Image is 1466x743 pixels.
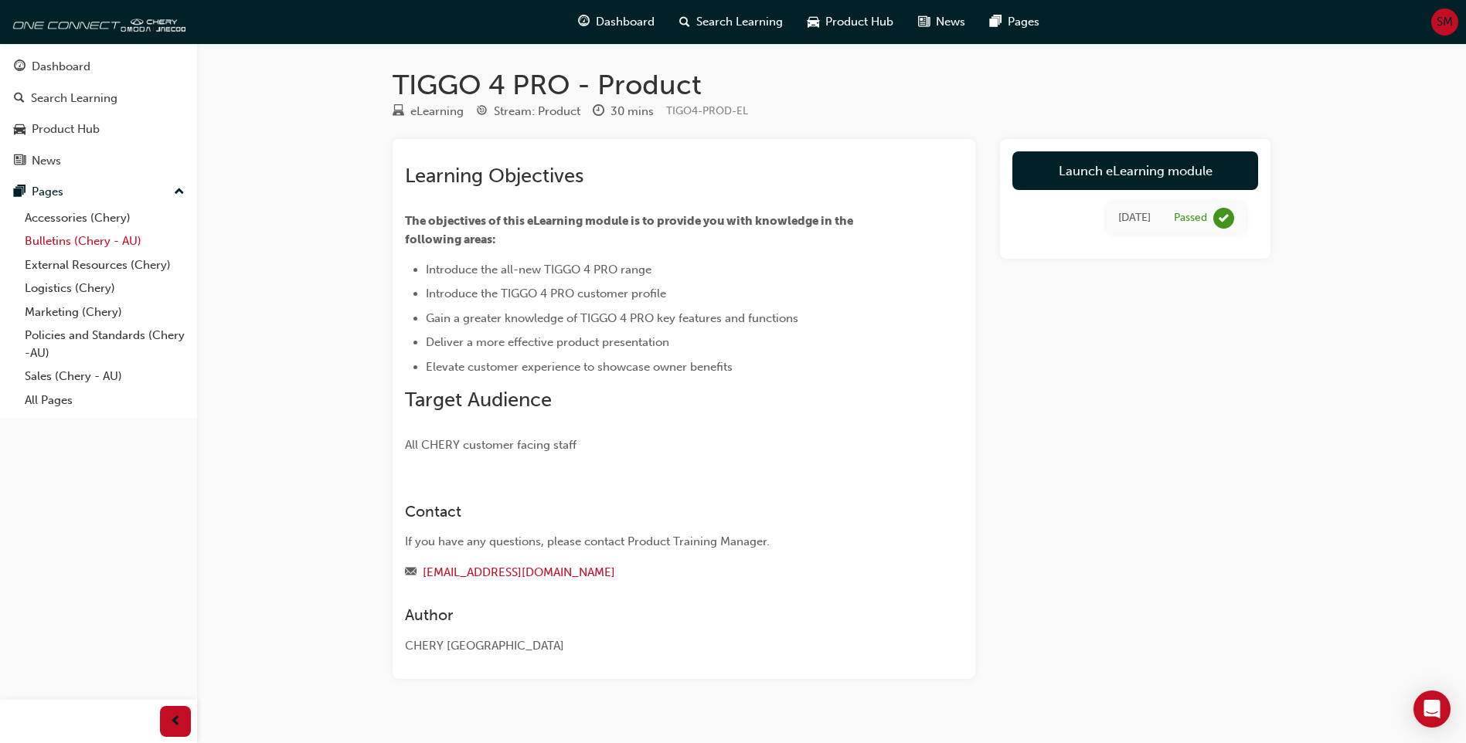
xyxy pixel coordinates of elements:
span: Pages [1008,13,1039,31]
img: oneconnect [8,6,185,37]
button: DashboardSearch LearningProduct HubNews [6,49,191,178]
span: search-icon [679,12,690,32]
span: All CHERY customer facing staff [405,438,577,452]
span: search-icon [14,92,25,106]
span: News [936,13,965,31]
div: Product Hub [32,120,100,138]
a: Marketing (Chery) [19,300,191,324]
a: Search Learning [6,84,191,113]
div: Stream [476,102,580,121]
button: Pages [6,178,191,206]
a: car-iconProduct Hub [795,6,906,38]
a: Sales (Chery - AU) [19,365,191,388]
div: Search Learning [31,90,117,107]
button: SM [1431,8,1458,36]
span: Target Audience [405,388,552,412]
h3: Contact [405,503,907,521]
a: News [6,147,191,175]
a: All Pages [19,388,191,412]
a: Dashboard [6,53,191,81]
div: CHERY [GEOGRAPHIC_DATA] [405,637,907,655]
span: target-icon [476,105,488,119]
div: Dashboard [32,58,90,76]
h3: Author [405,606,907,624]
a: External Resources (Chery) [19,253,191,277]
div: Stream: Product [494,103,580,120]
a: [EMAIL_ADDRESS][DOMAIN_NAME] [423,565,615,579]
a: Logistics (Chery) [19,277,191,300]
span: Learning Objectives [405,164,583,188]
div: Type [393,102,464,121]
h1: TIGGO 4 PRO - Product [393,68,1270,102]
span: SM [1437,13,1453,31]
span: Dashboard [596,13,655,31]
a: Launch eLearning module [1012,151,1258,190]
span: car-icon [14,123,26,137]
span: car-icon [808,12,819,32]
div: Pages [32,183,63,201]
span: The objectives of this eLearning module is to provide you with knowledge in the following areas: [405,214,855,246]
span: Product Hub [825,13,893,31]
div: Sat Dec 07 2024 11:19:54 GMT+1100 (Australian Eastern Daylight Time) [1118,209,1151,227]
span: pages-icon [990,12,1002,32]
a: search-iconSearch Learning [667,6,795,38]
span: email-icon [405,566,417,580]
span: up-icon [174,182,185,202]
a: pages-iconPages [978,6,1052,38]
a: Accessories (Chery) [19,206,191,230]
span: news-icon [14,154,26,168]
span: Search Learning [696,13,783,31]
a: Policies and Standards (Chery -AU) [19,324,191,365]
div: Passed [1174,211,1207,226]
span: Introduce the all-new TIGGO 4 PRO range [426,263,651,277]
span: clock-icon [593,105,604,119]
span: learningRecordVerb_PASS-icon [1213,208,1234,229]
span: Learning resource code [666,104,748,117]
span: news-icon [918,12,930,32]
a: Product Hub [6,115,191,144]
a: Bulletins (Chery - AU) [19,229,191,253]
span: Gain a greater knowledge of TIGGO 4 PRO key features and functions [426,311,798,325]
span: prev-icon [170,712,182,731]
div: eLearning [410,103,464,120]
a: news-iconNews [906,6,978,38]
span: guage-icon [578,12,590,32]
div: 30 mins [611,103,654,120]
span: guage-icon [14,60,26,74]
div: Email [405,563,907,582]
div: If you have any questions, please contact Product Training Manager. [405,533,907,551]
div: Duration [593,102,654,121]
span: Elevate customer experience to showcase owner benefits [426,360,733,374]
span: Introduce the TIGGO 4 PRO customer profile [426,287,666,300]
div: Open Intercom Messenger [1413,690,1451,728]
span: pages-icon [14,185,26,199]
span: Deliver a more effective product presentation [426,335,669,349]
div: News [32,152,61,170]
span: learningResourceType_ELEARNING-icon [393,105,404,119]
a: guage-iconDashboard [566,6,667,38]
